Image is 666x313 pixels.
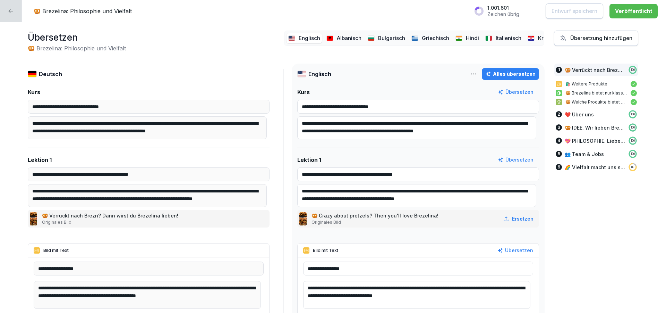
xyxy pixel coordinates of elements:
[28,71,37,77] img: de.svg
[565,150,604,158] p: 👥 Team & Jobs
[497,247,533,254] button: Übersetzen
[631,112,635,116] p: 100
[288,35,296,41] img: us.svg
[411,35,419,41] img: gr.svg
[631,68,635,72] p: 100
[471,2,539,20] button: 1.001.601Zeichen übrig
[556,164,562,170] div: 6
[485,70,536,78] div: Alles übersetzen
[299,212,307,225] img: p5sxfwglv8kq0db8t9omnz41.png
[297,71,306,77] img: us.svg
[337,34,361,42] p: Albanisch
[42,212,180,219] p: 🥨 Verrückt nach Brezn? Dann wirst du Brezelina lieben!
[28,31,126,44] h1: Übersetzen
[556,67,562,73] div: 1
[28,88,40,96] p: Kurs
[39,70,62,78] p: Deutsch
[482,68,539,80] button: Alles übersetzen
[326,35,334,41] img: al.svg
[455,35,463,41] img: in.svg
[311,219,440,225] p: Originales Bild
[556,124,562,131] div: 3
[498,156,533,164] button: Übersetzen
[28,156,52,164] p: Lektion 1
[34,7,132,15] p: 🥨 Brezelina: Philosophie und Vielfalt
[299,34,320,42] p: Englisch
[498,88,533,96] button: Übersetzen
[368,35,375,41] img: bg.svg
[378,34,405,42] p: Bulgarisch
[565,137,625,145] p: 💖 PHILOSOPHIE. Liebevoll für dich gemacht.
[422,34,449,42] p: Griechisch
[560,34,632,42] div: Übersetzung hinzufügen
[631,139,635,143] p: 100
[311,212,440,219] p: 🥨 Crazy about pretzels? Then you'll love Brezelina!
[565,99,627,105] p: 🥨 Welche Produkte bietet Brezelina an?
[30,212,37,225] img: p5sxfwglv8kq0db8t9omnz41.png
[512,215,533,222] p: Ersetzen
[631,125,635,130] p: 100
[43,247,69,254] p: Bild mit Text
[565,90,627,96] p: 🥨 Brezelina bietet nur klassische bayerische Brezn an.
[631,152,635,156] p: 100
[552,7,597,15] p: Entwurf speichern
[554,31,638,46] button: Übersetzung hinzufügen
[565,81,627,87] p: 🛍️ Weitere Produkte
[609,4,658,18] button: Veröffentlicht
[556,151,562,157] div: 5
[496,34,521,42] p: Italienisch
[528,35,535,41] img: hr.svg
[631,165,634,169] p: 80
[615,7,652,15] div: Veröffentlicht
[565,124,625,131] p: 🥨 IDEE. Wir lieben Brezn ...
[538,34,562,42] p: Kroatisch
[313,247,338,254] p: Bild mit Text
[565,111,594,118] p: ❤️ Über uns
[556,138,562,144] div: 4
[556,111,562,117] div: 2
[308,70,331,78] p: Englisch
[42,219,180,225] p: Originales Bild
[487,11,519,17] p: Zeichen übrig
[28,44,126,52] h2: 🥨 Brezelina: Philosophie und Vielfalt
[565,66,625,74] p: 🥨 Verrückt nach Brezn? Dann wirst du Brezelina lieben!
[546,3,603,19] button: Entwurf speichern
[485,35,493,41] img: it.svg
[297,88,310,96] p: Kurs
[297,156,321,164] p: Lektion 1
[466,34,479,42] p: Hindi
[565,164,625,171] p: 🌈 Vielfalt macht uns stark!
[487,5,519,11] p: 1.001.601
